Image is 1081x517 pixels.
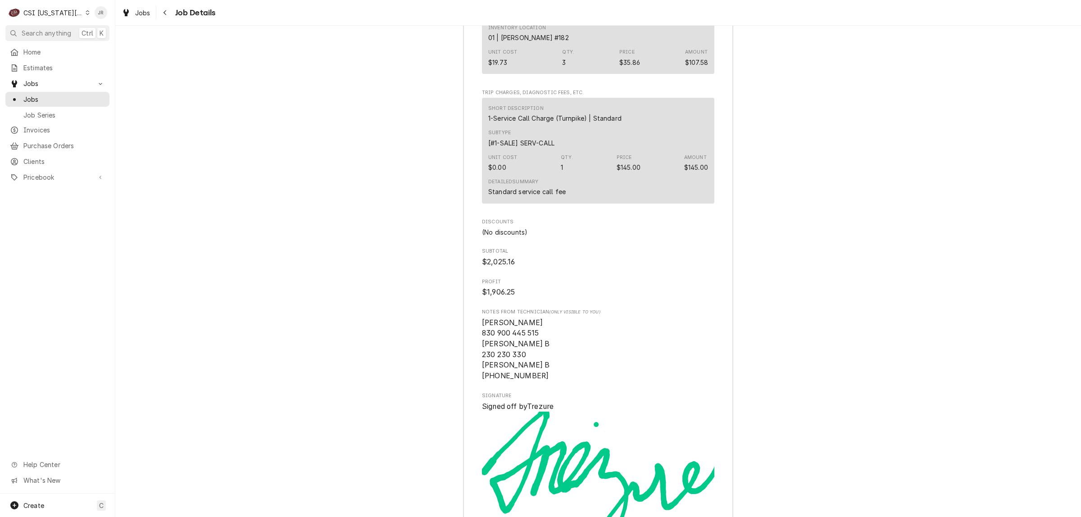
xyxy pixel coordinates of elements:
[23,172,91,182] span: Pricebook
[488,58,507,67] div: Cost
[488,154,517,172] div: Cost
[5,170,109,185] a: Go to Pricebook
[562,58,566,67] div: Quantity
[562,49,574,67] div: Quantity
[5,92,109,107] a: Jobs
[5,25,109,41] button: Search anythingCtrlK
[482,278,714,298] div: Profit
[488,138,554,148] div: Subtype
[482,288,515,296] span: $1,906.25
[482,287,714,298] span: Profit
[488,24,569,42] div: Inventory Location
[23,141,105,150] span: Purchase Orders
[561,154,573,172] div: Quantity
[5,154,109,169] a: Clients
[482,98,714,208] div: Trip Charges, Diagnostic Fees, etc. List
[5,457,109,472] a: Go to Help Center
[684,154,707,161] div: Amount
[23,95,105,104] span: Jobs
[100,28,104,38] span: K
[23,47,105,57] span: Home
[684,154,708,172] div: Amount
[8,6,21,19] div: CSI Kansas City's Avatar
[5,45,109,59] a: Home
[617,154,632,161] div: Price
[23,8,83,18] div: CSI [US_STATE][GEOGRAPHIC_DATA]
[5,60,109,75] a: Estimates
[488,105,544,112] div: Short Description
[173,7,216,19] span: Job Details
[23,502,44,509] span: Create
[5,473,109,488] a: Go to What's New
[135,8,150,18] span: Jobs
[561,154,573,161] div: Qty.
[482,392,714,399] span: Signature
[617,163,640,172] div: Price
[684,163,708,172] div: Amount
[5,122,109,137] a: Invoices
[482,308,714,316] span: Notes from Technician
[562,49,574,56] div: Qty.
[82,28,93,38] span: Ctrl
[488,187,566,196] div: Standard service call fee
[482,317,714,381] span: [object Object]
[488,33,569,42] div: Inventory Location
[619,49,635,56] div: Price
[488,178,538,186] div: Detailed Summary
[23,460,104,469] span: Help Center
[685,49,708,56] div: Amount
[482,308,714,381] div: [object Object]
[488,113,622,123] div: Short Description
[5,76,109,91] a: Go to Jobs
[482,248,714,267] div: Subtotal
[488,49,517,56] div: Unit Cost
[482,98,714,204] div: Line Item
[23,110,105,120] span: Job Series
[488,129,511,136] div: Subtype
[619,58,640,67] div: Price
[482,89,714,208] div: Trip Charges, Diagnostic Fees, etc.
[482,89,714,96] span: Trip Charges, Diagnostic Fees, etc.
[482,401,714,412] span: Signed Off By
[482,318,550,380] span: [PERSON_NAME] 830 900 445 515 [PERSON_NAME] B 230 230 330 [PERSON_NAME] B [PHONE_NUMBER]
[8,6,21,19] div: C
[488,105,622,123] div: Short Description
[23,63,105,73] span: Estimates
[482,248,714,255] span: Subtotal
[482,218,714,236] div: Discounts
[549,309,600,314] span: (Only Visible to You)
[561,163,563,172] div: Quantity
[5,138,109,153] a: Purchase Orders
[95,6,107,19] div: Jessica Rentfro's Avatar
[488,129,554,147] div: Subtype
[23,125,105,135] span: Invoices
[482,257,714,268] span: Subtotal
[488,163,506,172] div: Cost
[482,218,714,226] span: Discounts
[99,501,104,510] span: C
[482,227,714,237] div: Discounts List
[23,79,91,88] span: Jobs
[685,58,708,67] div: Amount
[482,258,515,266] span: $2,025.16
[118,5,154,20] a: Jobs
[22,28,71,38] span: Search anything
[23,157,105,166] span: Clients
[488,49,517,67] div: Cost
[488,24,546,32] div: Inventory Location
[23,476,104,485] span: What's New
[95,6,107,19] div: JR
[685,49,708,67] div: Amount
[5,108,109,122] a: Job Series
[482,278,714,286] span: Profit
[488,154,517,161] div: Unit Cost
[617,154,640,172] div: Price
[158,5,173,20] button: Navigate back
[619,49,640,67] div: Price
